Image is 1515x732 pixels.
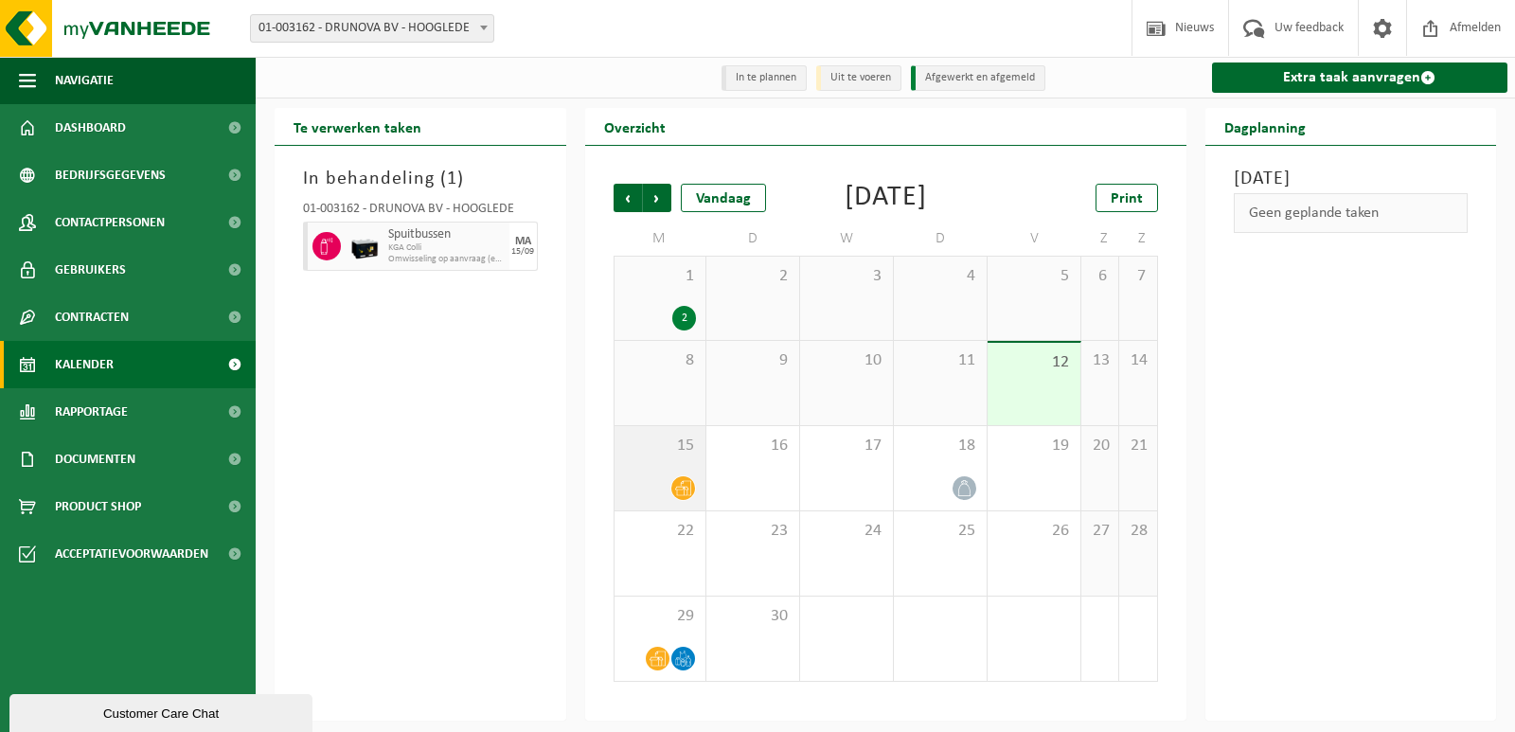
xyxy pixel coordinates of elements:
[1091,350,1109,371] span: 13
[716,606,790,627] span: 30
[1212,62,1508,93] a: Extra taak aanvragen
[585,108,685,145] h2: Overzicht
[1096,184,1158,212] a: Print
[55,152,166,199] span: Bedrijfsgegevens
[810,266,883,287] span: 3
[303,203,538,222] div: 01-003162 - DRUNOVA BV - HOOGLEDE
[706,222,800,256] td: D
[1119,222,1157,256] td: Z
[894,222,988,256] td: D
[681,184,766,212] div: Vandaag
[800,222,894,256] td: W
[643,184,671,212] span: Volgende
[810,350,883,371] span: 10
[250,14,494,43] span: 01-003162 - DRUNOVA BV - HOOGLEDE
[55,530,208,578] span: Acceptatievoorwaarden
[845,184,927,212] div: [DATE]
[1091,436,1109,456] span: 20
[997,521,1071,542] span: 26
[1129,436,1147,456] span: 21
[388,227,505,242] span: Spuitbussen
[55,57,114,104] span: Navigatie
[1111,191,1143,206] span: Print
[810,521,883,542] span: 24
[624,266,697,287] span: 1
[55,483,141,530] span: Product Shop
[1205,108,1325,145] h2: Dagplanning
[672,306,696,330] div: 2
[388,242,505,254] span: KGA Colli
[997,266,1071,287] span: 5
[55,388,128,436] span: Rapportage
[903,436,977,456] span: 18
[716,436,790,456] span: 16
[251,15,493,42] span: 01-003162 - DRUNOVA BV - HOOGLEDE
[716,521,790,542] span: 23
[716,266,790,287] span: 2
[1234,193,1469,233] div: Geen geplande taken
[903,350,977,371] span: 11
[55,199,165,246] span: Contactpersonen
[624,350,697,371] span: 8
[1129,350,1147,371] span: 14
[624,521,697,542] span: 22
[303,165,538,193] h3: In behandeling ( )
[1129,266,1147,287] span: 7
[55,436,135,483] span: Documenten
[388,254,505,265] span: Omwisseling op aanvraag (excl. voorrijkost)
[624,606,697,627] span: 29
[810,436,883,456] span: 17
[722,65,807,91] li: In te plannen
[55,246,126,294] span: Gebruikers
[1129,521,1147,542] span: 28
[9,690,316,732] iframe: chat widget
[1091,521,1109,542] span: 27
[816,65,901,91] li: Uit te voeren
[903,521,977,542] span: 25
[614,222,707,256] td: M
[55,294,129,341] span: Contracten
[716,350,790,371] span: 9
[997,436,1071,456] span: 19
[988,222,1081,256] td: V
[350,232,379,260] img: PB-LB-0680-HPE-BK-11
[55,104,126,152] span: Dashboard
[515,236,531,247] div: MA
[1081,222,1119,256] td: Z
[911,65,1045,91] li: Afgewerkt en afgemeld
[511,247,534,257] div: 15/09
[624,436,697,456] span: 15
[614,184,642,212] span: Vorige
[447,170,457,188] span: 1
[55,341,114,388] span: Kalender
[1091,266,1109,287] span: 6
[275,108,440,145] h2: Te verwerken taken
[997,352,1071,373] span: 12
[903,266,977,287] span: 4
[1234,165,1469,193] h3: [DATE]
